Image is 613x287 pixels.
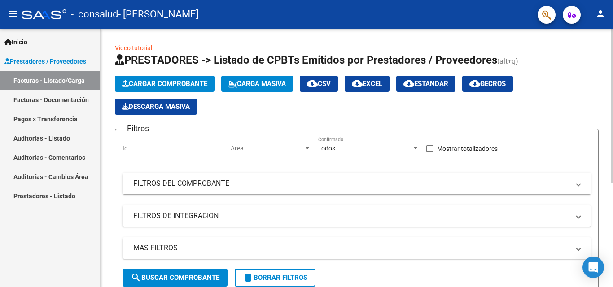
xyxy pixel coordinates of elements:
span: - consalud [71,4,118,24]
mat-panel-title: FILTROS DEL COMPROBANTE [133,179,569,188]
button: Estandar [396,76,455,92]
span: CSV [307,80,331,88]
a: Video tutorial [115,44,152,51]
mat-icon: menu [7,9,18,19]
span: Cargar Comprobante [122,80,207,88]
span: Descarga Masiva [122,103,190,111]
span: Gecros [469,80,506,88]
mat-icon: person [595,9,606,19]
span: Area [231,145,303,152]
button: Buscar Comprobante [123,269,228,287]
mat-panel-title: MAS FILTROS [133,243,569,253]
mat-panel-title: FILTROS DE INTEGRACION [133,211,569,221]
span: (alt+q) [497,57,518,65]
h3: Filtros [123,122,153,135]
mat-icon: cloud_download [352,78,363,89]
span: PRESTADORES -> Listado de CPBTs Emitidos por Prestadores / Proveedores [115,54,497,66]
button: Gecros [462,76,513,92]
span: Carga Masiva [228,80,286,88]
span: Mostrar totalizadores [437,143,498,154]
button: Descarga Masiva [115,99,197,115]
button: CSV [300,76,338,92]
span: Buscar Comprobante [131,274,219,282]
span: - [PERSON_NAME] [118,4,199,24]
span: Borrar Filtros [243,274,307,282]
mat-icon: search [131,272,141,283]
span: Prestadores / Proveedores [4,56,86,66]
span: EXCEL [352,80,382,88]
button: Cargar Comprobante [115,76,215,92]
mat-icon: cloud_download [403,78,414,89]
mat-expansion-panel-header: FILTROS DEL COMPROBANTE [123,173,591,194]
mat-expansion-panel-header: MAS FILTROS [123,237,591,259]
app-download-masive: Descarga masiva de comprobantes (adjuntos) [115,99,197,115]
mat-icon: cloud_download [307,78,318,89]
span: Estandar [403,80,448,88]
button: Borrar Filtros [235,269,315,287]
mat-expansion-panel-header: FILTROS DE INTEGRACION [123,205,591,227]
div: Open Intercom Messenger [582,257,604,278]
button: Carga Masiva [221,76,293,92]
span: Inicio [4,37,27,47]
mat-icon: delete [243,272,254,283]
button: EXCEL [345,76,390,92]
mat-icon: cloud_download [469,78,480,89]
span: Todos [318,145,335,152]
